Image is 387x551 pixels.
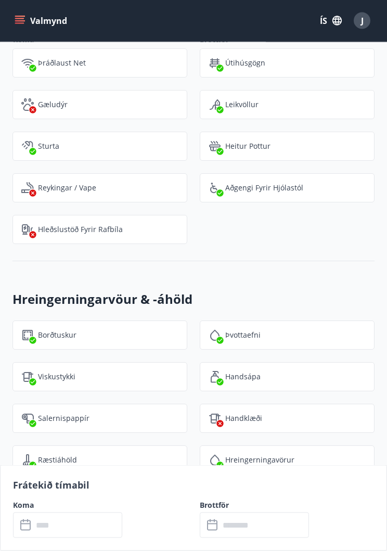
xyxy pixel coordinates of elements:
[225,455,294,466] p: Hreingerningavörur
[209,57,221,70] img: zl1QXYWpuXQflmynrNOhYvHk3MCGPnvF2zCJrr1J.svg
[225,414,262,424] p: Handklæði
[21,371,34,383] img: tIVzTFYizac3SNjIS52qBBKOADnNn3qEFySneclv.svg
[38,330,76,341] p: Borðtuskur
[209,329,221,342] img: PMt15zlZL5WN7A8x0Tvk8jOMlfrCEhCcZ99roZt4.svg
[209,140,221,153] img: h89QDIuHlAdpqTriuIvuEWkTH976fOgBEOOeu1mi.svg
[225,372,261,382] p: Handsápa
[38,100,68,110] p: Gæludýr
[38,455,77,466] p: Ræstiáhöld
[38,225,123,235] p: Hleðslustöð fyrir rafbíla
[38,414,89,424] p: Salernispappír
[209,99,221,111] img: qe69Qk1XRHxUS6SlVorqwOSuwvskut3fG79gUJPU.svg
[209,371,221,383] img: 96TlfpxwFVHR6UM9o3HrTVSiAREwRYtsizir1BR0.svg
[21,224,34,236] img: nH7E6Gw2rvWFb8XaSdRp44dhkQaj4PJkOoRYItBQ.svg
[225,183,303,194] p: Aðgengi fyrir hjólastól
[38,372,75,382] p: Viskustykki
[225,58,265,69] p: Útihúsgögn
[38,58,86,69] p: Þráðlaust net
[13,478,374,492] p: Frátekið tímabil
[21,182,34,195] img: QNIUl6Cv9L9rHgMXwuzGLuiJOj7RKqxk9mBFPqjq.svg
[225,330,261,341] p: Þvottaefni
[21,413,34,425] img: JsUkc86bAWErts0UzsjU3lk4pw2986cAIPoh8Yw7.svg
[361,15,364,27] span: J
[12,11,71,30] button: menu
[21,99,34,111] img: pxcaIm5dSOV3FS4whs1soiYWTwFQvksT25a9J10C.svg
[225,142,270,152] p: Heitur pottur
[38,142,59,152] p: Sturta
[350,8,375,33] button: J
[21,140,34,153] img: fkJ5xMEnKf9CQ0V6c12WfzkDEsV4wRmoMqv4DnVF.svg
[21,329,34,342] img: FQTGzxj9jDlMaBqrp2yyjtzD4OHIbgqFuIf1EfZm.svg
[12,291,375,309] h3: Hreingerningarvöur & -áhöld
[21,57,34,70] img: HJRyFFsYp6qjeUYhR4dAD8CaCEsnIFYZ05miwXoh.svg
[314,11,347,30] button: ÍS
[38,183,96,194] p: Reykingar / Vape
[209,182,221,195] img: 8IYIKVZQyRlUC6HQIIUSdjpPGRncJsz2RzLgWvp4.svg
[209,413,221,425] img: uiBtL0ikWr40dZiggAgPY6zIBwQcLm3lMVfqTObx.svg
[209,454,221,467] img: IEMZxl2UAX2uiPqnGqR2ECYTbkBjM7IGMvKNT7zJ.svg
[13,500,187,510] label: Koma
[225,100,259,110] p: Leikvöllur
[200,500,374,510] label: Brottför
[21,454,34,467] img: saOQRUK9k0plC04d75OSnkMeCb4WtbSIwuaOqe9o.svg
